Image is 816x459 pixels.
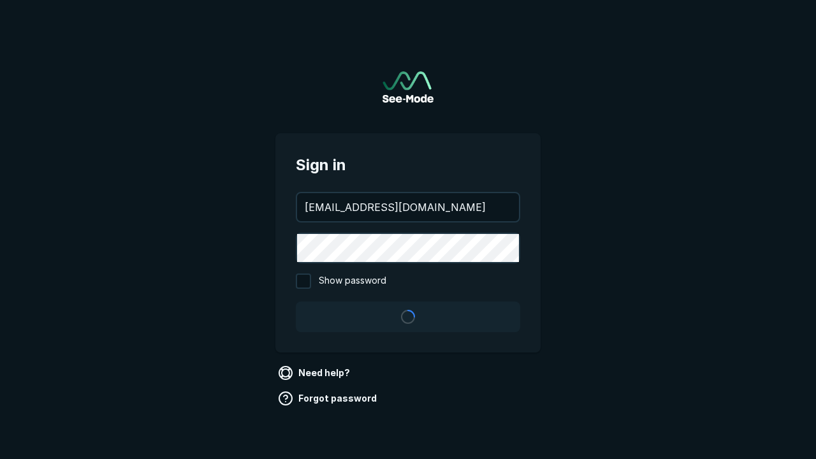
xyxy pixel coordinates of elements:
span: Show password [319,273,386,289]
span: Sign in [296,154,520,177]
a: Go to sign in [382,71,433,103]
a: Need help? [275,363,355,383]
input: your@email.com [297,193,519,221]
img: See-Mode Logo [382,71,433,103]
a: Forgot password [275,388,382,409]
